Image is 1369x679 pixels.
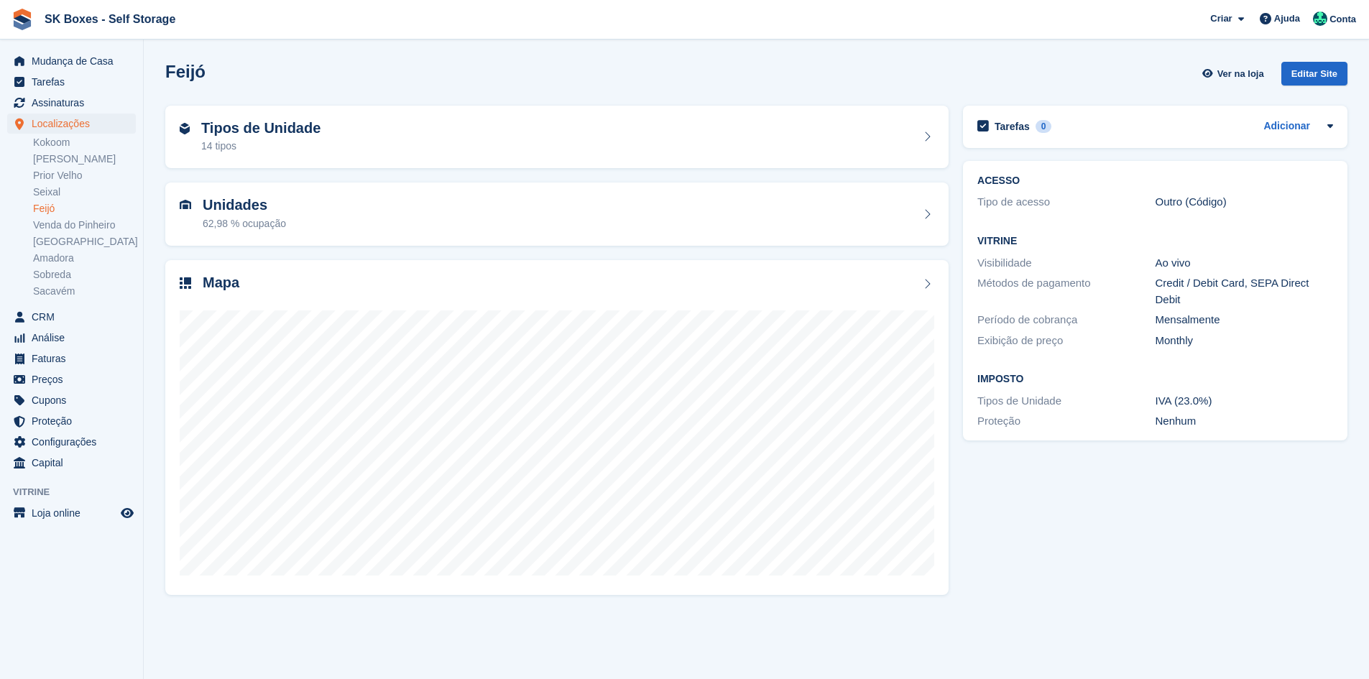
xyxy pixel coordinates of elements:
[1156,275,1333,308] div: Credit / Debit Card, SEPA Direct Debit
[7,369,136,389] a: menu
[33,136,136,149] a: Kokoom
[977,333,1155,349] div: Exibição de preço
[33,268,136,282] a: Sobreda
[165,62,206,81] h2: Feijó
[32,72,118,92] span: Tarefas
[1217,67,1264,81] span: Ver na loja
[165,260,949,596] a: Mapa
[32,390,118,410] span: Cupons
[7,411,136,431] a: menu
[7,432,136,452] a: menu
[1156,312,1333,328] div: Mensalmente
[33,251,136,265] a: Amadora
[32,432,118,452] span: Configurações
[32,93,118,113] span: Assinaturas
[180,123,190,134] img: unit-type-icn-2b2737a686de81e16bb02015468b77c625bbabd49415b5ef34ead5e3b44a266d.svg
[1210,11,1232,26] span: Criar
[33,169,136,183] a: Prior Velho
[1274,11,1300,26] span: Ajuda
[977,374,1333,385] h2: Imposto
[180,200,191,210] img: unit-icn-7be61d7bf1b0ce9d3e12c5938cc71ed9869f7b940bace4675aadf7bd6d80202e.svg
[32,307,118,327] span: CRM
[7,503,136,523] a: menu
[180,277,191,289] img: map-icn-33ee37083ee616e46c38cad1a60f524a97daa1e2b2c8c0bc3eb3415660979fc1.svg
[32,411,118,431] span: Proteção
[977,393,1155,410] div: Tipos de Unidade
[1156,413,1333,430] div: Nenhum
[977,413,1155,430] div: Proteção
[33,235,136,249] a: [GEOGRAPHIC_DATA]
[1329,12,1356,27] span: Conta
[7,93,136,113] a: menu
[1156,194,1333,211] div: Outro (Código)
[1281,62,1347,86] div: Editar Site
[33,152,136,166] a: [PERSON_NAME]
[1263,119,1310,135] a: Adicionar
[33,202,136,216] a: Feijó
[977,312,1155,328] div: Período de cobrança
[32,114,118,134] span: Localizações
[977,175,1333,187] h2: ACESSO
[7,114,136,134] a: menu
[1156,333,1333,349] div: Monthly
[1156,393,1333,410] div: IVA (23.0%)
[201,120,321,137] h2: Tipos de Unidade
[977,236,1333,247] h2: Vitrine
[7,453,136,473] a: menu
[33,185,136,199] a: Seixal
[203,216,286,231] div: 62,98 % ocupação
[995,120,1030,133] h2: Tarefas
[119,504,136,522] a: Loja de pré-visualização
[977,194,1155,211] div: Tipo de acesso
[32,51,118,71] span: Mudança de Casa
[1156,255,1333,272] div: Ao vivo
[1200,62,1269,86] a: Ver na loja
[32,348,118,369] span: Faturas
[7,328,136,348] a: menu
[201,139,321,154] div: 14 tipos
[33,218,136,232] a: Venda do Pinheiro
[7,72,136,92] a: menu
[7,348,136,369] a: menu
[11,9,33,30] img: stora-icon-8386f47178a22dfd0bd8f6a31ec36ba5ce8667c1dd55bd0f319d3a0aa187defe.svg
[203,274,239,291] h2: Mapa
[32,369,118,389] span: Preços
[165,183,949,246] a: Unidades 62,98 % ocupação
[7,51,136,71] a: menu
[33,285,136,298] a: Sacavém
[165,106,949,169] a: Tipos de Unidade 14 tipos
[32,453,118,473] span: Capital
[977,255,1155,272] div: Visibilidade
[32,503,118,523] span: Loja online
[32,328,118,348] span: Análise
[203,197,286,213] h2: Unidades
[1313,11,1327,26] img: SK Boxes - Comercial
[7,307,136,327] a: menu
[1281,62,1347,91] a: Editar Site
[7,390,136,410] a: menu
[1036,120,1052,133] div: 0
[13,485,143,499] span: Vitrine
[977,275,1155,308] div: Métodos de pagamento
[39,7,181,31] a: SK Boxes - Self Storage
